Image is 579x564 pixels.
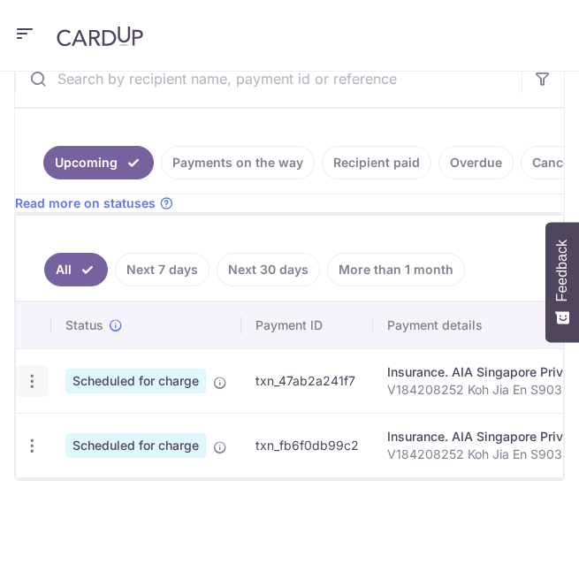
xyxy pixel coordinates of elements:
span: Scheduled for charge [65,433,206,458]
td: txn_47ab2a241f7 [241,348,373,413]
a: Next 30 days [217,253,320,286]
a: Payments on the way [161,146,315,179]
span: Scheduled for charge [65,369,206,393]
a: Upcoming [43,146,154,179]
a: Overdue [438,146,514,179]
td: txn_fb6f0db99c2 [241,413,373,477]
span: Status [65,316,103,334]
button: Feedback - Show survey [545,222,579,342]
input: Search by recipient name, payment id or reference [15,50,522,107]
a: All [44,253,108,286]
th: Payment ID [241,302,373,348]
span: Read more on statuses [15,194,156,212]
a: More than 1 month [327,253,465,286]
span: Feedback [554,240,570,301]
a: Recipient paid [322,146,431,179]
img: CardUp [57,26,143,47]
a: Next 7 days [115,253,210,286]
a: Read more on statuses [15,194,173,212]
